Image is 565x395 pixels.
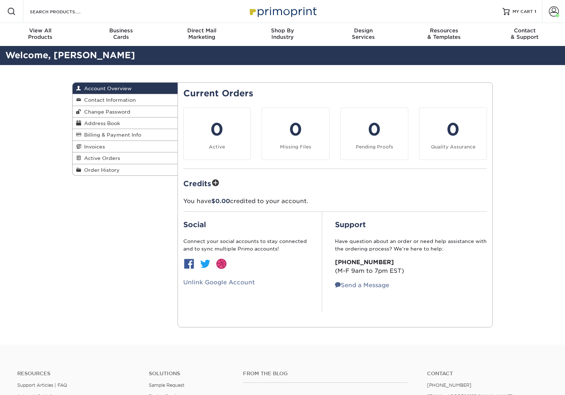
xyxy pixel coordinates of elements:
[431,144,476,150] small: Quality Assurance
[335,259,394,266] strong: [PHONE_NUMBER]
[534,9,536,14] span: 1
[81,120,120,126] span: Address Book
[73,118,178,129] a: Address Book
[183,258,195,270] img: btn-facebook.jpg
[513,9,533,15] span: MY CART
[73,141,178,152] a: Invoices
[427,371,548,377] a: Contact
[81,109,130,115] span: Change Password
[183,197,487,206] p: You have credited to your account.
[427,382,472,388] a: [PHONE_NUMBER]
[81,97,136,103] span: Contact Information
[484,23,565,46] a: Contact& Support
[183,88,487,99] h2: Current Orders
[211,198,230,205] span: $0.00
[242,27,323,40] div: Industry
[335,282,389,289] a: Send a Message
[323,23,404,46] a: DesignServices
[73,94,178,106] a: Contact Information
[404,23,484,46] a: Resources& Templates
[323,27,404,34] span: Design
[73,164,178,175] a: Order History
[161,27,242,40] div: Marketing
[17,371,138,377] h4: Resources
[73,129,178,141] a: Billing & Payment Info
[340,107,408,160] a: 0 Pending Proofs
[149,371,232,377] h4: Solutions
[81,23,162,46] a: BusinessCards
[81,167,120,173] span: Order History
[81,86,132,91] span: Account Overview
[424,116,482,142] div: 0
[183,220,309,229] h2: Social
[242,27,323,34] span: Shop By
[161,23,242,46] a: Direct MailMarketing
[404,27,484,34] span: Resources
[356,144,393,150] small: Pending Proofs
[73,152,178,164] a: Active Orders
[335,238,487,252] p: Have question about an order or need help assistance with the ordering process? We’re here to help:
[280,144,311,150] small: Missing Files
[81,155,120,161] span: Active Orders
[335,220,487,229] h2: Support
[161,27,242,34] span: Direct Mail
[81,27,162,34] span: Business
[73,106,178,118] a: Change Password
[183,279,255,286] a: Unlink Google Account
[81,132,141,138] span: Billing & Payment Info
[188,116,247,142] div: 0
[262,107,330,160] a: 0 Missing Files
[404,27,484,40] div: & Templates
[199,258,211,270] img: btn-twitter.jpg
[243,371,408,377] h4: From the Blog
[183,238,309,252] p: Connect your social accounts to stay connected and to sync multiple Primo accounts!
[484,27,565,40] div: & Support
[335,258,487,275] p: (M-F 9am to 7pm EST)
[29,7,99,16] input: SEARCH PRODUCTS.....
[81,144,105,150] span: Invoices
[323,27,404,40] div: Services
[216,258,227,270] img: btn-dribbble.jpg
[247,4,318,19] img: Primoprint
[17,382,67,388] a: Support Articles | FAQ
[183,178,487,189] h2: Credits
[484,27,565,34] span: Contact
[183,107,251,160] a: 0 Active
[209,144,225,150] small: Active
[73,83,178,94] a: Account Overview
[419,107,487,160] a: 0 Quality Assurance
[266,116,325,142] div: 0
[149,382,184,388] a: Sample Request
[242,23,323,46] a: Shop ByIndustry
[81,27,162,40] div: Cards
[345,116,404,142] div: 0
